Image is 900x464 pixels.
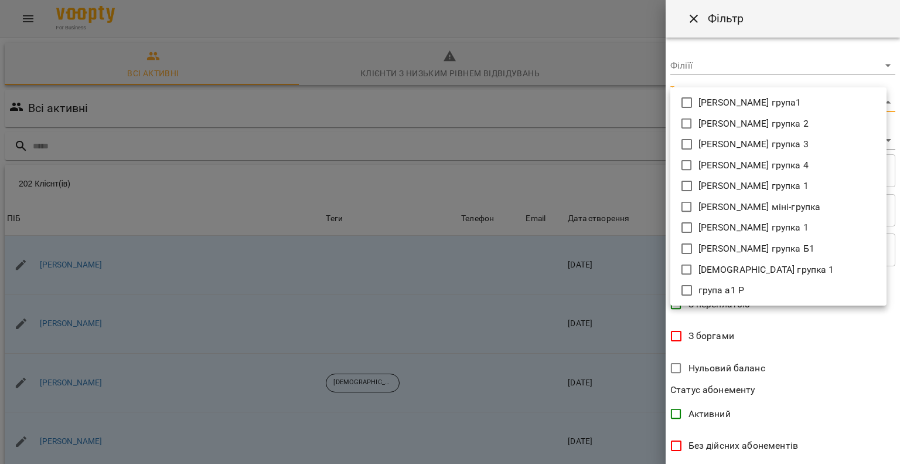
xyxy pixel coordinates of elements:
[698,283,744,297] p: група а1 Р
[698,137,809,151] p: [PERSON_NAME] групка 3
[698,200,821,214] p: [PERSON_NAME] міні-групка
[698,158,809,172] p: [PERSON_NAME] групка 4
[698,179,809,193] p: [PERSON_NAME] групка 1
[698,117,809,131] p: [PERSON_NAME] групка 2
[698,263,834,277] p: [DEMOGRAPHIC_DATA] групка 1
[698,96,802,110] p: [PERSON_NAME] група1
[698,242,814,256] p: [PERSON_NAME] групка Б1
[698,221,809,235] p: [PERSON_NAME] групка 1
